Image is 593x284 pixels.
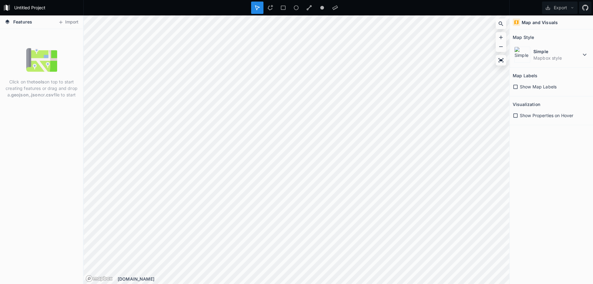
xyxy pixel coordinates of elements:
[55,17,82,27] button: Import
[13,19,32,25] span: Features
[30,92,41,97] strong: .json
[10,92,29,97] strong: .geojson
[533,55,581,61] dd: Mapbox style
[118,276,509,282] div: [DOMAIN_NAME]
[5,78,78,98] p: Click on the on top to start creating features or drag and drop a , or file to start
[514,47,530,63] img: Simple
[86,275,113,282] a: Mapbox logo
[513,71,537,80] h2: Map Labels
[45,92,54,97] strong: .csv
[33,79,44,84] strong: tools
[522,19,558,26] h4: Map and Visuals
[520,83,557,90] span: Show Map Labels
[513,32,534,42] h2: Map Style
[533,48,581,55] dt: Simple
[542,2,578,14] button: Export
[26,45,57,75] img: empty
[520,112,573,119] span: Show Properties on Hover
[513,100,540,109] h2: Visualization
